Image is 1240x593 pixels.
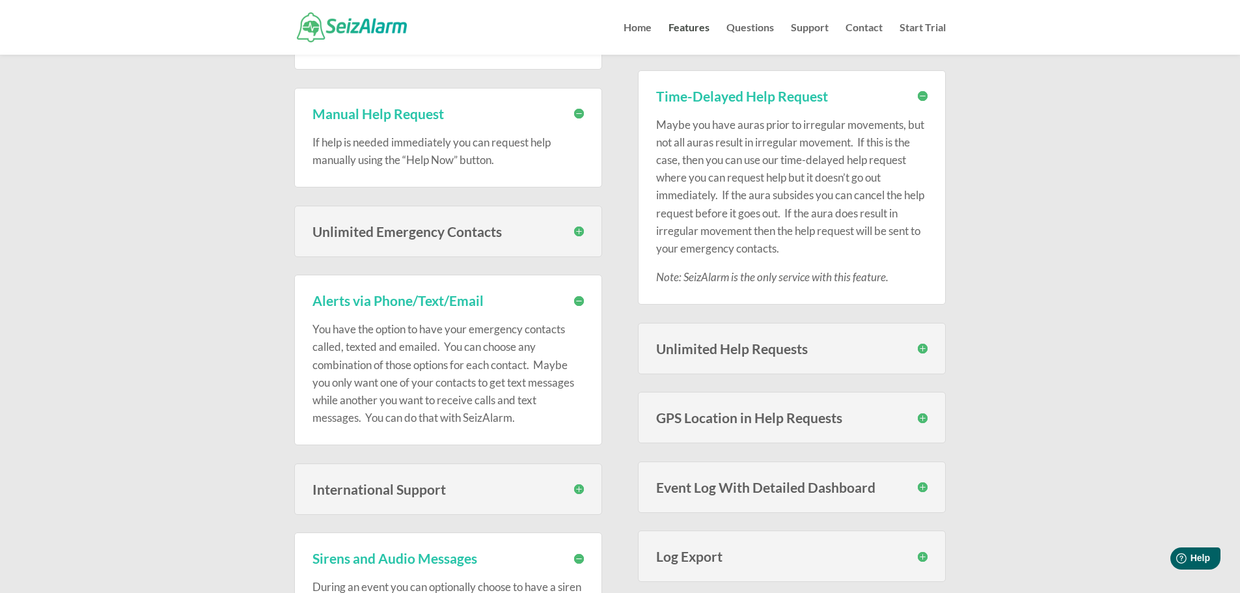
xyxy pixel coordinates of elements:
[312,133,584,169] p: If help is needed immediately you can request help manually using the “Help Now” button.
[726,23,774,55] a: Questions
[312,225,584,238] h3: Unlimited Emergency Contacts
[312,294,584,307] h3: Alerts via Phone/Text/Email
[900,23,946,55] a: Start Trial
[312,107,584,120] h3: Manual Help Request
[656,89,928,103] h3: Time-Delayed Help Request
[656,549,928,563] h3: Log Export
[297,12,407,42] img: SeizAlarm
[312,320,584,426] p: You have the option to have your emergency contacts called, texted and emailed. You can choose an...
[656,411,928,424] h3: GPS Location in Help Requests
[1124,542,1226,579] iframe: Help widget launcher
[668,23,710,55] a: Features
[312,551,584,565] h3: Sirens and Audio Messages
[656,342,928,355] h3: Unlimited Help Requests
[846,23,883,55] a: Contact
[656,116,928,269] p: Maybe you have auras prior to irregular movements, but not all auras result in irregular movement...
[656,270,889,284] em: Note: SeizAlarm is the only service with this feature.
[312,482,584,496] h3: International Support
[791,23,829,55] a: Support
[656,480,928,494] h3: Event Log With Detailed Dashboard
[624,23,652,55] a: Home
